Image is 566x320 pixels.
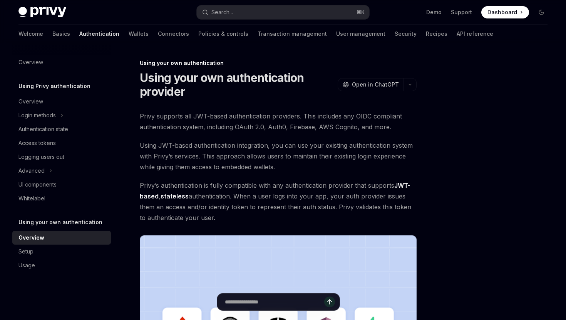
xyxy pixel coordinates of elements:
a: Usage [12,258,111,272]
a: Authentication [79,25,119,43]
button: Search...⌘K [197,5,369,19]
a: Setup [12,245,111,258]
div: Login methods [18,111,56,120]
button: Toggle dark mode [535,6,548,18]
h5: Using Privy authentication [18,82,90,91]
a: Whitelabel [12,192,111,205]
a: User management [336,25,385,43]
a: API reference [457,25,493,43]
a: stateless [161,192,189,200]
div: Whitelabel [18,194,45,203]
div: Access tokens [18,138,56,148]
span: ⌘ K [357,9,365,15]
img: dark logo [18,7,66,18]
a: Overview [12,231,111,245]
div: Usage [18,261,35,270]
a: Access tokens [12,136,111,150]
div: Authentication state [18,125,68,134]
a: Overview [12,55,111,69]
button: Send message [324,297,335,307]
a: Policies & controls [198,25,248,43]
a: Connectors [158,25,189,43]
div: Setup [18,247,33,256]
a: Demo [426,8,442,16]
a: Dashboard [481,6,529,18]
a: Logging users out [12,150,111,164]
a: UI components [12,178,111,192]
a: Recipes [426,25,447,43]
a: Overview [12,95,111,108]
span: Using JWT-based authentication integration, you can use your existing authentication system with ... [140,140,417,172]
div: Search... [211,8,233,17]
a: Authentication state [12,122,111,136]
a: Wallets [129,25,149,43]
h5: Using your own authentication [18,218,102,227]
button: Open in ChatGPT [338,78,404,91]
div: Advanced [18,166,45,175]
span: Privy’s authentication is fully compatible with any authentication provider that supports , authe... [140,180,417,223]
a: Security [395,25,417,43]
span: Dashboard [487,8,517,16]
div: Overview [18,97,43,106]
a: Welcome [18,25,43,43]
div: Overview [18,233,44,242]
span: Open in ChatGPT [352,81,399,88]
a: Transaction management [258,25,327,43]
span: Privy supports all JWT-based authentication providers. This includes any OIDC compliant authentic... [140,111,417,132]
a: Support [451,8,472,16]
div: Overview [18,58,43,67]
a: Basics [52,25,70,43]
h1: Using your own authentication provider [140,71,335,98]
div: UI components [18,180,57,189]
div: Logging users out [18,152,64,162]
div: Using your own authentication [140,59,417,67]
